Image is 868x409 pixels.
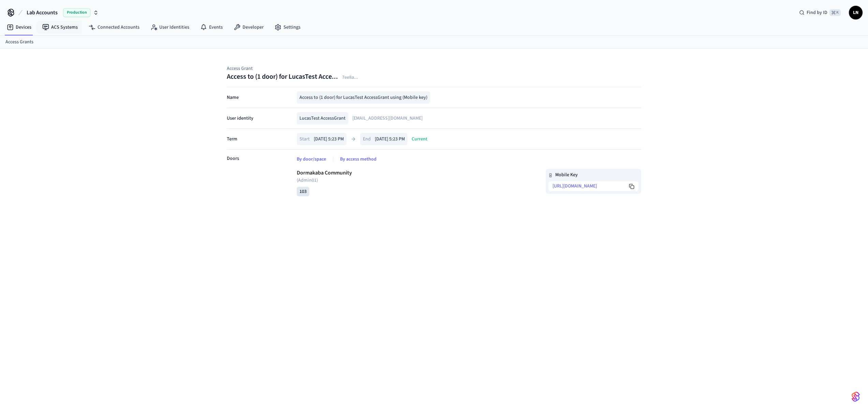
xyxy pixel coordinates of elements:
[227,115,253,122] p: User identity
[228,21,269,33] a: Developer
[297,177,469,184] span: ( Admin01 )
[227,94,239,101] p: Name
[299,115,345,122] p: LucasTest AccessGrant
[269,21,306,33] a: Settings
[852,391,860,402] img: SeamLogoGradient.69752ec5.svg
[363,136,405,142] p: [DATE] 5:23 PM
[195,21,228,33] a: Events
[553,183,597,190] a: [URL][DOMAIN_NAME]
[227,72,338,81] h1: Access to (1 door) for LucasTest Acce...
[807,9,827,16] span: Find by ID
[83,21,145,33] a: Connected Accounts
[291,152,332,166] button: By door/space
[297,187,309,196] div: 103
[849,6,863,19] button: LN
[297,169,469,177] p: Dormakaba Community
[299,136,310,142] span: Start
[341,73,365,81] button: 7ee8a...
[227,136,237,143] p: Term
[227,155,239,162] p: Doors
[829,9,841,16] span: ⌘ K
[335,152,382,166] button: By access method
[227,65,642,72] p: Access Grant
[412,136,427,142] p: Current
[299,94,427,101] p: Access to (1 door) for LucasTest AccessGrant using (Mobile key)
[5,39,33,46] a: Access Grants
[145,21,195,33] a: User Identities
[27,9,58,17] span: Lab Accounts
[37,21,83,33] a: ACS Systems
[352,115,423,122] p: [EMAIL_ADDRESS][DOMAIN_NAME]
[794,6,846,19] div: Find by ID⌘ K
[63,8,90,17] span: Production
[363,136,371,142] span: End
[555,171,578,179] span: Mobile Key
[1,21,37,33] a: Devices
[299,136,344,142] p: [DATE] 5:23 PM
